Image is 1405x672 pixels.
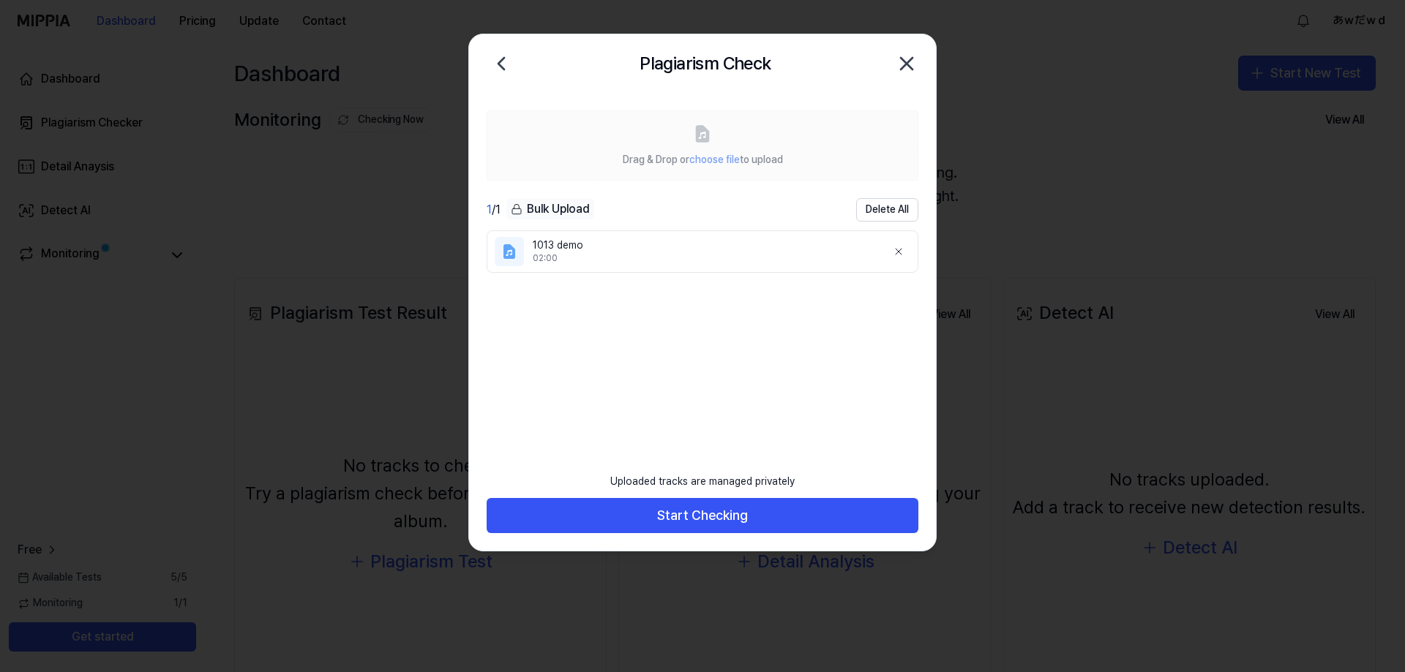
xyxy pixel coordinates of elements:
[506,199,594,219] div: Bulk Upload
[640,50,771,78] h2: Plagiarism Check
[506,199,594,220] button: Bulk Upload
[623,154,783,165] span: Drag & Drop or to upload
[533,238,875,253] div: 1013 demo
[856,198,918,222] button: Delete All
[487,498,918,533] button: Start Checking
[689,154,740,165] span: choose file
[533,252,875,265] div: 02:00
[487,203,492,216] span: 1
[487,201,501,219] div: / 1
[602,466,803,498] div: Uploaded tracks are managed privately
